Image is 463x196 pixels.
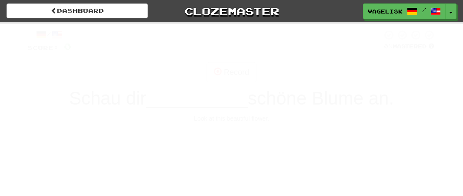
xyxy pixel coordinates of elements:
[283,146,289,153] small: 2 .
[289,141,325,155] span: dieser
[7,3,148,18] a: Dashboard
[69,88,146,108] span: Schau dir
[146,88,248,108] span: __________
[27,114,436,123] div: Look at this beautiful flower.
[64,41,71,52] span: 0
[27,44,59,51] span: Score:
[238,129,370,167] button: 2.dieser
[382,43,436,51] div: Mastered
[422,7,426,13] span: /
[248,88,394,108] span: schöne Blume an.
[207,62,256,82] button: Record
[93,129,225,167] button: 1.dies
[368,7,403,15] span: vagelisk
[144,146,150,153] small: 1 .
[384,43,393,50] span: 0 %
[150,141,174,155] span: dies
[27,30,71,41] div: /
[363,3,446,19] a: vagelisk /
[161,3,302,19] a: Clozemaster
